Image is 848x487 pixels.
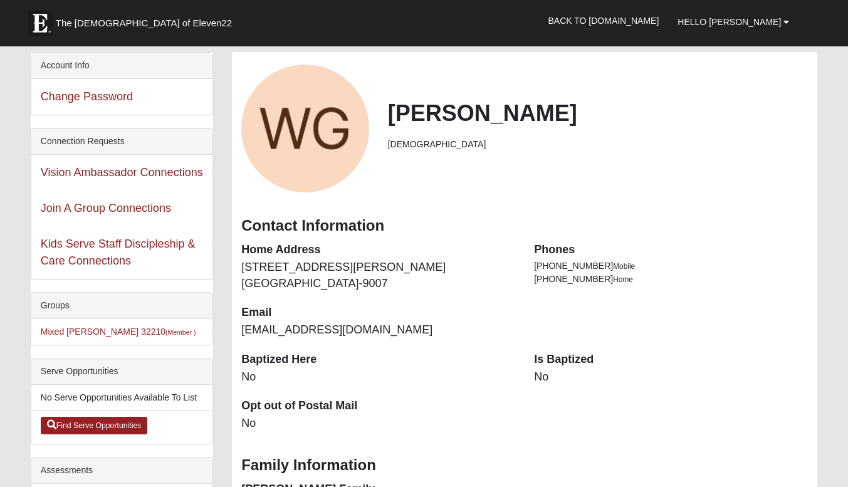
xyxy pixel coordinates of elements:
[165,328,196,336] small: (Member )
[28,11,53,36] img: Eleven22 logo
[21,4,272,36] a: The [DEMOGRAPHIC_DATA] of Eleven22
[534,273,808,286] li: [PHONE_NUMBER]
[613,262,635,271] span: Mobile
[41,327,196,337] a: Mixed [PERSON_NAME] 32210(Member )
[241,416,515,432] dd: No
[41,166,203,179] a: Vision Ambassador Connections
[241,398,515,414] dt: Opt out of Postal Mail
[388,138,809,151] li: [DEMOGRAPHIC_DATA]
[31,293,212,319] div: Groups
[241,369,515,385] dd: No
[31,359,212,385] div: Serve Opportunities
[241,65,369,192] a: View Fullsize Photo
[31,53,212,79] div: Account Info
[31,128,212,155] div: Connection Requests
[56,17,232,29] span: The [DEMOGRAPHIC_DATA] of Eleven22
[41,238,196,267] a: Kids Serve Staff Discipleship & Care Connections
[241,456,808,474] h3: Family Information
[613,275,633,284] span: Home
[534,352,808,368] dt: Is Baptized
[41,417,148,434] a: Find Serve Opportunities
[534,259,808,273] li: [PHONE_NUMBER]
[538,5,668,36] a: Back to [DOMAIN_NAME]
[41,202,171,214] a: Join A Group Connections
[31,385,212,411] li: No Serve Opportunities Available To List
[31,458,212,484] div: Assessments
[241,217,808,235] h3: Contact Information
[41,90,133,103] a: Change Password
[241,259,515,291] dd: [STREET_ADDRESS][PERSON_NAME] [GEOGRAPHIC_DATA]-9007
[534,242,808,258] dt: Phones
[241,322,515,338] dd: [EMAIL_ADDRESS][DOMAIN_NAME]
[241,305,515,321] dt: Email
[241,242,515,258] dt: Home Address
[668,6,798,38] a: Hello [PERSON_NAME]
[388,100,809,127] h2: [PERSON_NAME]
[678,17,781,27] span: Hello [PERSON_NAME]
[241,352,515,368] dt: Baptized Here
[534,369,808,385] dd: No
